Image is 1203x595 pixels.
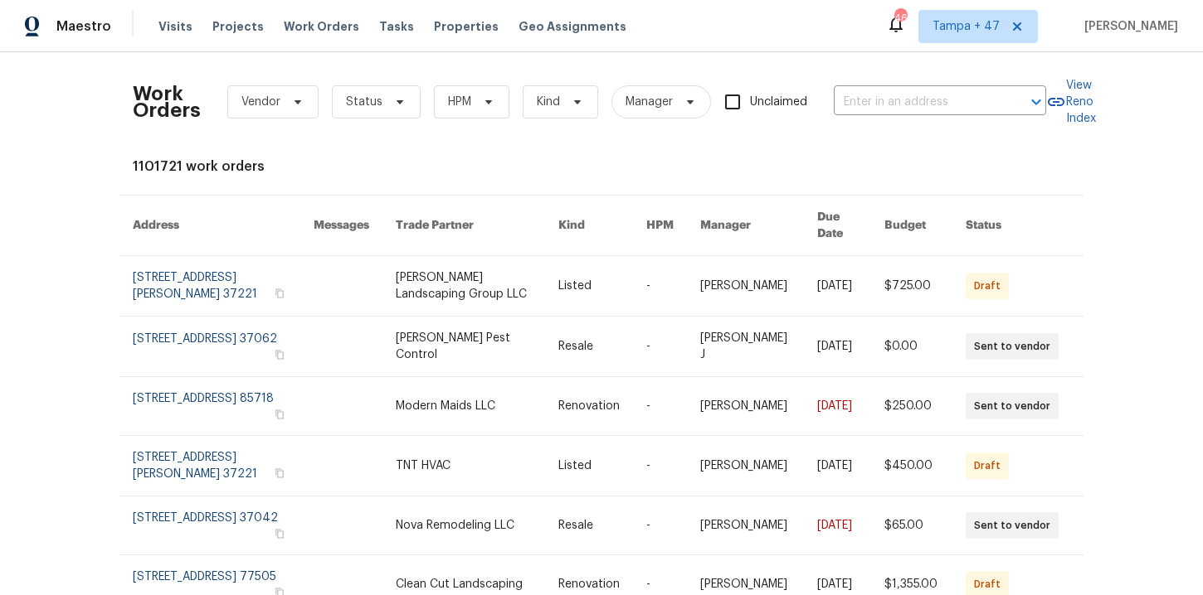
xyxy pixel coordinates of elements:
[633,436,687,496] td: -
[687,256,804,317] td: [PERSON_NAME]
[284,18,359,35] span: Work Orders
[448,94,471,110] span: HPM
[687,377,804,436] td: [PERSON_NAME]
[687,317,804,377] td: [PERSON_NAME] J
[300,196,382,256] th: Messages
[687,196,804,256] th: Manager
[952,196,1084,256] th: Status
[519,18,626,35] span: Geo Assignments
[56,18,111,35] span: Maestro
[687,496,804,555] td: [PERSON_NAME]
[272,347,287,362] button: Copy Address
[545,256,633,317] td: Listed
[119,196,300,256] th: Address
[871,196,952,256] th: Budget
[1025,90,1048,114] button: Open
[382,496,545,555] td: Nova Remodeling LLC
[272,466,287,481] button: Copy Address
[687,436,804,496] td: [PERSON_NAME]
[1078,18,1178,35] span: [PERSON_NAME]
[346,94,382,110] span: Status
[158,18,192,35] span: Visits
[545,436,633,496] td: Listed
[545,317,633,377] td: Resale
[133,158,1070,175] div: 1101721 work orders
[382,196,545,256] th: Trade Partner
[272,407,287,422] button: Copy Address
[545,196,633,256] th: Kind
[834,89,1000,115] input: Enter in an address
[750,94,807,111] span: Unclaimed
[633,317,687,377] td: -
[894,10,906,27] div: 467
[379,21,414,32] span: Tasks
[272,526,287,541] button: Copy Address
[434,18,499,35] span: Properties
[382,317,545,377] td: [PERSON_NAME] Pest Control
[272,286,287,301] button: Copy Address
[382,256,545,317] td: [PERSON_NAME] Landscaping Group LLC
[545,377,633,436] td: Renovation
[133,85,201,119] h2: Work Orders
[241,94,280,110] span: Vendor
[633,256,687,317] td: -
[633,196,687,256] th: HPM
[804,196,871,256] th: Due Date
[382,377,545,436] td: Modern Maids LLC
[626,94,673,110] span: Manager
[537,94,560,110] span: Kind
[382,436,545,496] td: TNT HVAC
[633,496,687,555] td: -
[933,18,1000,35] span: Tampa + 47
[633,377,687,436] td: -
[1046,77,1096,127] a: View Reno Index
[212,18,264,35] span: Projects
[545,496,633,555] td: Resale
